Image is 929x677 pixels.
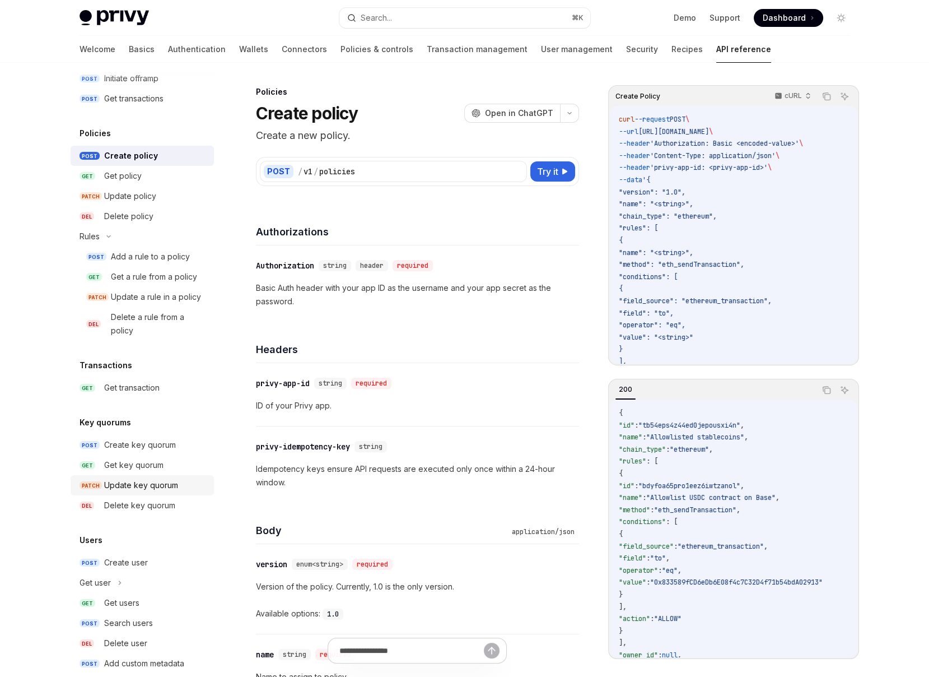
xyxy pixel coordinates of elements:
[740,421,744,430] span: ,
[104,479,178,492] div: Update key quorum
[71,593,214,613] a: GETGet users
[71,378,214,398] a: GETGet transaction
[634,115,670,124] span: --request
[837,89,852,104] button: Ask AI
[619,614,650,623] span: "action"
[619,421,634,430] span: "id"
[678,651,681,660] span: ,
[80,461,95,470] span: GET
[670,445,709,454] span: "ethereum"
[256,281,579,308] p: Basic Auth header with your app ID as the username and your app secret as the password.
[646,433,744,442] span: "Allowlisted stablecoins"
[619,309,674,318] span: "field": "to",
[319,166,355,177] div: policies
[104,616,153,630] div: Search users
[507,526,579,537] div: application/json
[71,613,214,633] a: POSTSearch users
[71,633,214,653] a: DELDelete user
[799,139,803,148] span: \
[71,267,214,287] a: GETGet a rule from a policy
[111,290,201,304] div: Update a rule in a policy
[256,523,507,538] h4: Body
[296,560,343,569] span: enum<string>
[80,95,100,103] span: POST
[71,475,214,495] a: PATCHUpdate key quorum
[650,614,654,623] span: :
[256,260,314,271] div: Authorization
[71,455,214,475] a: GETGet key quorum
[80,639,94,648] span: DEL
[80,534,102,547] h5: Users
[619,151,650,160] span: --header
[642,433,646,442] span: :
[256,103,358,123] h1: Create policy
[484,643,499,659] button: Send message
[678,542,764,551] span: "ethereum_transaction"
[80,599,95,608] span: GET
[650,151,776,160] span: 'Content-Type: application/json'
[104,596,139,610] div: Get users
[80,10,149,26] img: light logo
[634,421,638,430] span: :
[768,87,816,106] button: cURL
[619,224,658,233] span: "rules": [
[638,127,709,136] span: [URL][DOMAIN_NAME]
[638,421,740,430] span: "tb54eps4z44ed0jepousxi4n"
[256,399,579,412] p: ID of your Privy app.
[654,614,681,623] span: "ALLOW"
[646,578,650,587] span: :
[111,310,207,337] div: Delete a rule from a policy
[634,481,638,490] span: :
[678,566,681,575] span: ,
[619,517,666,526] span: "conditions"
[256,224,579,239] h4: Authorizations
[785,91,802,100] p: cURL
[619,357,627,366] span: ],
[619,272,678,281] span: "conditions": [
[650,578,823,587] span: "0x833589fCD6eDb6E08f4c7C32D4f71b54bdA02913"
[619,602,627,611] span: ],
[80,359,132,372] h5: Transactions
[619,260,744,269] span: "method": "eth_sendTransaction",
[80,192,102,201] span: PATCH
[619,651,658,660] span: "owner_id"
[619,506,650,514] span: "method"
[104,189,156,203] div: Update policy
[485,108,553,119] span: Open in ChatGPT
[662,651,678,660] span: null
[619,590,623,599] span: }
[104,637,147,650] div: Delete user
[71,89,214,109] a: POSTGet transactions
[619,433,642,442] span: "name"
[71,653,214,674] a: POSTAdd custom metadata
[619,542,674,551] span: "field_source"
[104,210,153,223] div: Delete policy
[619,627,623,636] span: }
[323,609,343,620] code: 1.0
[80,152,100,160] span: POST
[80,416,131,429] h5: Key quorums
[352,559,393,570] div: required
[427,36,527,63] a: Transaction management
[754,9,823,27] a: Dashboard
[86,320,101,328] span: DEL
[80,36,115,63] a: Welcome
[80,619,100,628] span: POST
[80,576,111,590] div: Get user
[314,166,318,177] div: /
[619,212,717,221] span: "chain_type": "ethereum",
[626,36,658,63] a: Security
[776,493,779,502] span: ,
[619,200,693,208] span: "name": "<string>",
[619,296,772,305] span: "field_source": "ethereum_transaction",
[319,379,342,388] span: string
[256,462,579,489] p: Idempotency keys ensure API requests are executed only once within a 24-hour window.
[740,481,744,490] span: ,
[80,660,100,668] span: POST
[619,188,685,197] span: "version": "1.0",
[619,445,666,454] span: "chain_type"
[658,566,662,575] span: :
[619,115,634,124] span: curl
[71,495,214,516] a: DELDelete key quorum
[615,92,660,101] span: Create Policy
